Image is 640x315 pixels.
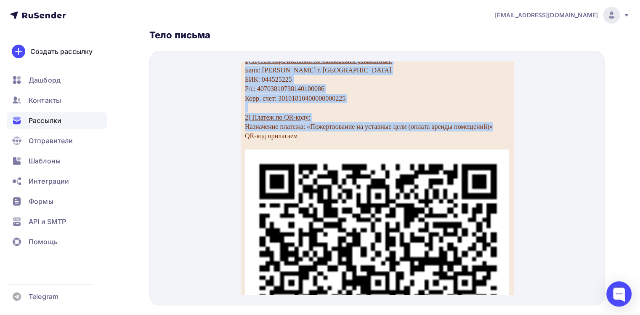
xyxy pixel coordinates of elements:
span: Шаблоны [29,156,61,166]
span: Контакты [29,95,61,105]
p: БИК: 044525225 [4,13,268,23]
span: Отправители [29,136,73,146]
div: Создать рассылку [30,46,93,56]
span: Интеграции [29,176,69,186]
a: [EMAIL_ADDRESS][DOMAIN_NAME] [495,7,630,24]
a: Рассылки [7,112,107,129]
p: Корр. счет: 30101810400000000225 [4,32,268,42]
span: 2) Платеж по QR-коду: [4,52,70,59]
a: Формы [7,193,107,210]
span: Дашборд [29,75,61,85]
a: Контакты [7,92,107,109]
p: Р/с: 40703810738140100086 [4,23,268,32]
span: Рассылки [29,115,61,125]
div: Тело письма [149,29,605,41]
a: Дашборд [7,72,107,88]
span: [EMAIL_ADDRESS][DOMAIN_NAME] [495,11,598,19]
p: Назначение платежа: «Пожертвование на уставные цели (оплата аренды помещений)» [4,51,268,70]
a: Шаблоны [7,152,107,169]
span: Помощь [29,237,58,247]
span: Telegram [29,291,58,302]
p: Банк: [PERSON_NAME] г. [GEOGRAPHIC_DATA] [4,4,268,13]
a: Отправители [7,132,107,149]
span: API и SMTP [29,216,66,227]
span: Формы [29,196,53,206]
p: QR-код прилагаем [4,70,268,79]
